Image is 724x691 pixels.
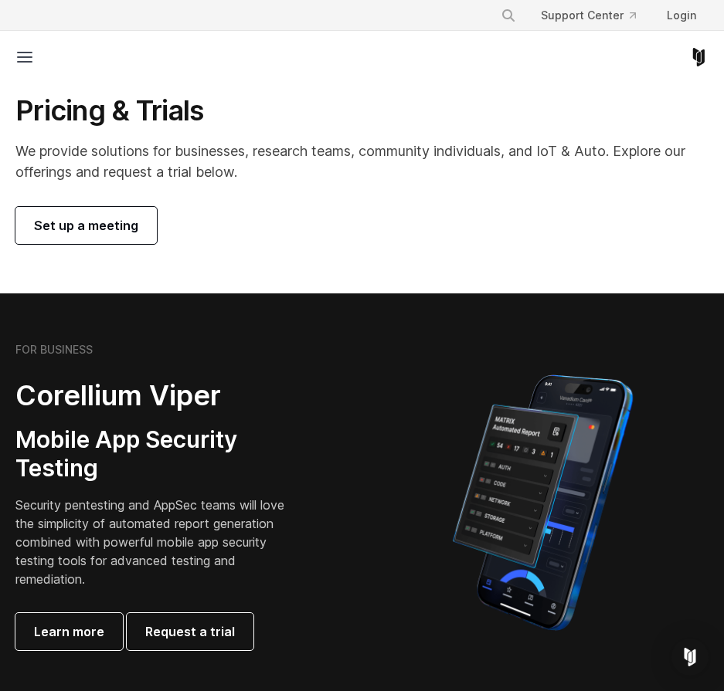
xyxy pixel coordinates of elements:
[15,378,288,413] h2: Corellium Viper
[427,368,659,638] img: Corellium MATRIX automated report on iPhone showing app vulnerability test results across securit...
[529,2,648,29] a: Support Center
[488,2,709,29] div: Navigation Menu
[671,638,709,676] div: Open Intercom Messenger
[15,343,93,357] h6: FOR BUSINESS
[127,613,253,650] a: Request a trial
[34,216,138,235] span: Set up a meeting
[145,622,235,641] span: Request a trial
[15,496,288,588] p: Security pentesting and AppSec teams will love the simplicity of automated report generation comb...
[495,2,522,29] button: Search
[654,2,709,29] a: Login
[15,141,709,182] p: We provide solutions for businesses, research teams, community individuals, and IoT & Auto. Explo...
[689,48,709,66] a: Corellium Home
[34,622,104,641] span: Learn more
[15,613,123,650] a: Learn more
[15,207,157,244] a: Set up a meeting
[15,93,709,128] h1: Pricing & Trials
[15,425,288,483] h3: Mobile App Security Testing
